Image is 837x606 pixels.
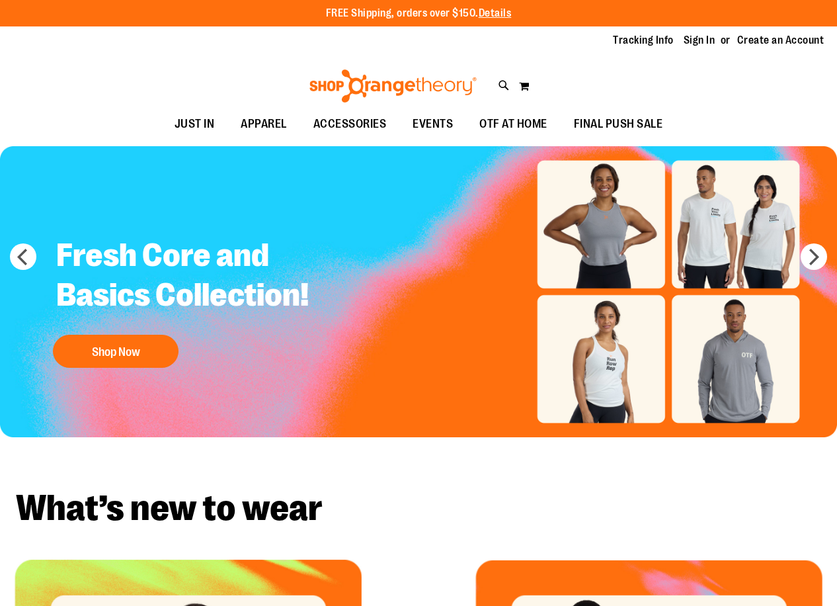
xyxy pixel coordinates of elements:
button: next [801,243,827,270]
button: prev [10,243,36,270]
p: FREE Shipping, orders over $150. [326,6,512,21]
a: EVENTS [399,109,466,140]
a: JUST IN [161,109,228,140]
span: FINAL PUSH SALE [574,109,663,139]
a: ACCESSORIES [300,109,400,140]
a: Create an Account [737,33,824,48]
button: Shop Now [53,335,179,368]
span: ACCESSORIES [313,109,387,139]
span: APPAREL [241,109,287,139]
a: APPAREL [227,109,300,140]
a: Tracking Info [613,33,674,48]
span: EVENTS [413,109,453,139]
a: FINAL PUSH SALE [561,109,676,140]
span: OTF AT HOME [479,109,547,139]
h2: What’s new to wear [16,490,821,527]
a: Fresh Core and Basics Collection! Shop Now [46,226,339,374]
h2: Fresh Core and Basics Collection! [46,226,339,328]
a: Details [479,7,512,19]
a: OTF AT HOME [466,109,561,140]
img: Shop Orangetheory [307,69,479,103]
span: JUST IN [175,109,215,139]
a: Sign In [684,33,715,48]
